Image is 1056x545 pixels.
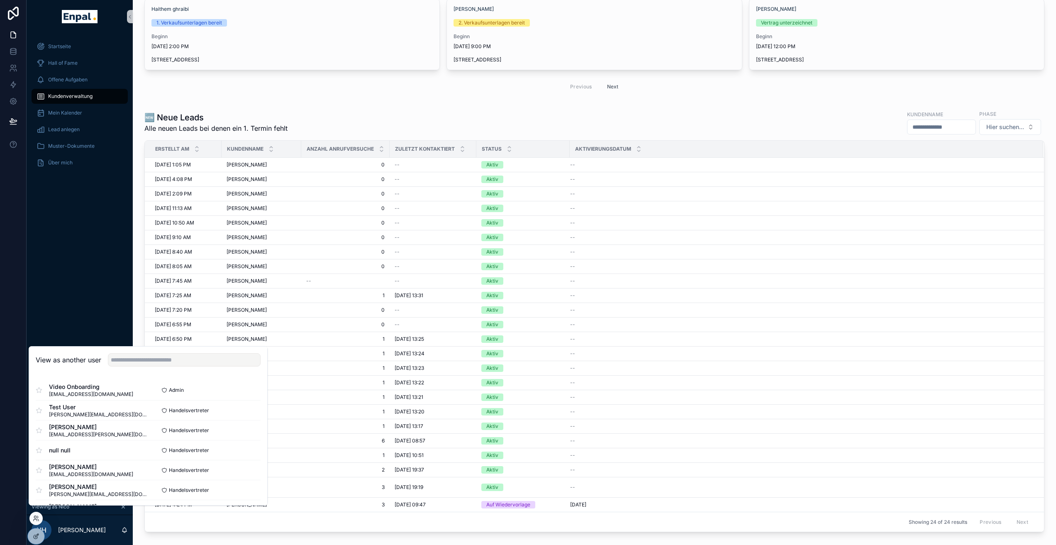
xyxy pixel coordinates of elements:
[481,234,565,241] a: Aktiv
[395,408,471,415] a: [DATE] 13:20
[227,249,296,255] a: [PERSON_NAME]
[306,307,385,313] a: 0
[227,234,296,241] a: [PERSON_NAME]
[481,335,565,343] a: Aktiv
[151,6,189,12] span: Haithem ghraibi
[486,364,498,372] div: Aktiv
[306,379,385,386] span: 1
[570,278,1033,284] a: --
[570,365,1033,371] a: --
[979,119,1041,135] button: Select Button
[570,365,575,371] span: --
[395,278,471,284] a: --
[395,467,471,473] a: [DATE] 19:37
[395,307,471,313] a: --
[49,391,133,398] span: [EMAIL_ADDRESS][DOMAIN_NAME]
[481,190,565,198] a: Aktiv
[155,161,191,168] span: [DATE] 1:05 PM
[306,423,385,430] a: 1
[395,437,425,444] span: [DATE] 08:57
[481,393,565,401] a: Aktiv
[486,277,498,285] div: Aktiv
[454,43,735,50] span: [DATE] 9:00 PM
[306,336,385,342] a: 1
[227,191,267,197] span: [PERSON_NAME]
[395,321,400,328] span: --
[395,249,400,255] span: --
[227,292,296,299] a: [PERSON_NAME]
[155,146,189,152] span: Erstellt Am
[227,205,296,212] a: [PERSON_NAME]
[48,126,80,133] span: Lead anlegen
[570,234,575,241] span: --
[395,263,471,270] a: --
[481,292,565,299] a: Aktiv
[395,263,400,270] span: --
[570,321,1033,328] a: --
[570,394,1033,401] a: --
[155,191,217,197] a: [DATE] 2:09 PM
[227,292,267,299] span: [PERSON_NAME]
[486,219,498,227] div: Aktiv
[306,234,385,241] span: 0
[32,139,128,154] a: Muster-Dokumente
[227,220,267,226] span: [PERSON_NAME]
[32,56,128,71] a: Hall of Fame
[36,355,101,365] h2: View as another user
[395,220,471,226] a: --
[155,321,217,328] a: [DATE] 6:55 PM
[48,93,93,100] span: Kundenverwaltung
[155,249,192,255] span: [DATE] 8:40 AM
[306,176,385,183] a: 0
[570,161,1033,168] a: --
[227,321,296,328] a: [PERSON_NAME]
[306,161,385,168] span: 0
[395,350,471,357] a: [DATE] 13:24
[306,394,385,401] span: 1
[395,191,400,197] span: --
[32,89,128,104] a: Kundenverwaltung
[481,437,565,445] a: Aktiv
[570,249,1033,255] a: --
[151,33,433,40] span: Beginn
[155,234,191,241] span: [DATE] 9:10 AM
[169,387,184,393] span: Admin
[155,263,192,270] span: [DATE] 8:05 AM
[306,263,385,270] a: 0
[570,263,1033,270] a: --
[486,190,498,198] div: Aktiv
[155,292,191,299] span: [DATE] 7:25 AM
[486,452,498,459] div: Aktiv
[227,234,267,241] span: [PERSON_NAME]
[395,484,423,491] span: [DATE] 19:19
[48,143,95,149] span: Muster-Dokumente
[306,205,385,212] span: 0
[486,466,498,474] div: Aktiv
[481,205,565,212] a: Aktiv
[306,484,385,491] span: 3
[570,437,1033,444] a: --
[306,501,385,508] a: 3
[306,292,385,299] span: 1
[395,452,471,459] a: [DATE] 10:51
[395,484,471,491] a: [DATE] 19:19
[32,122,128,137] a: Lead anlegen
[481,176,565,183] a: Aktiv
[570,350,1033,357] a: --
[227,263,267,270] span: [PERSON_NAME]
[151,43,433,50] span: [DATE] 2:00 PM
[570,379,575,386] span: --
[155,278,217,284] a: [DATE] 7:45 AM
[486,176,498,183] div: Aktiv
[32,105,128,120] a: Mein Kalender
[481,248,565,256] a: Aktiv
[155,336,192,342] span: [DATE] 6:50 PM
[306,278,385,284] a: --
[395,408,424,415] span: [DATE] 13:20
[570,408,575,415] span: --
[570,307,1033,313] a: --
[570,437,575,444] span: --
[227,205,267,212] span: [PERSON_NAME]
